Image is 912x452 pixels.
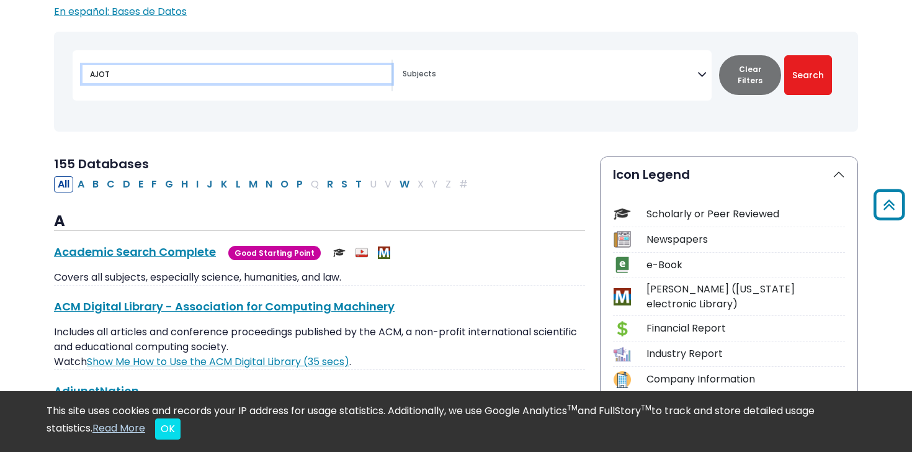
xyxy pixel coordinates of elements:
[614,320,630,337] img: Icon Financial Report
[203,176,217,192] button: Filter Results J
[378,246,390,259] img: MeL (Michigan electronic Library)
[54,270,585,285] p: Covers all subjects, especially science, humanities, and law.
[333,246,346,259] img: Scholarly or Peer Reviewed
[119,176,134,192] button: Filter Results D
[103,176,118,192] button: Filter Results C
[869,195,909,215] a: Back to Top
[646,372,845,387] div: Company Information
[646,346,845,361] div: Industry Report
[228,246,321,260] span: Good Starting Point
[54,32,858,132] nav: Search filters
[567,402,578,413] sup: TM
[614,256,630,273] img: Icon e-Book
[646,232,845,247] div: Newspapers
[614,346,630,363] img: Icon Industry Report
[155,418,181,440] button: Close
[323,176,337,192] button: Filter Results R
[89,176,102,192] button: Filter Results B
[601,157,857,192] button: Icon Legend
[54,176,473,191] div: Alpha-list to filter by first letter of database name
[641,402,651,413] sup: TM
[54,212,585,231] h3: A
[646,321,845,336] div: Financial Report
[47,404,865,440] div: This site uses cookies and records your IP address for usage statistics. Additionally, we use Goo...
[54,299,395,314] a: ACM Digital Library - Association for Computing Machinery
[87,355,349,369] a: Link opens in new window
[54,176,73,192] button: All
[161,176,177,192] button: Filter Results G
[54,383,139,399] a: AdjunctNation
[352,176,365,192] button: Filter Results T
[277,176,292,192] button: Filter Results O
[54,325,585,369] p: Includes all articles and conference proceedings published by the ACM, a non-profit international...
[338,176,351,192] button: Filter Results S
[54,4,187,19] a: En español: Bases de Datos
[784,55,832,95] button: Submit for Search Results
[262,176,276,192] button: Filter Results N
[614,231,630,248] img: Icon Newspapers
[54,244,216,260] a: Academic Search Complete
[293,176,306,192] button: Filter Results P
[54,155,149,173] span: 155 Databases
[719,55,781,95] button: Clear Filters
[245,176,261,192] button: Filter Results M
[614,371,630,388] img: Icon Company Information
[217,176,231,192] button: Filter Results K
[614,206,630,222] img: Icon Scholarly or Peer Reviewed
[83,65,391,83] input: Search database by title or keyword
[177,176,192,192] button: Filter Results H
[74,176,88,192] button: Filter Results A
[355,246,368,259] img: Audio & Video
[646,207,845,222] div: Scholarly or Peer Reviewed
[614,288,630,305] img: Icon MeL (Michigan electronic Library)
[396,176,413,192] button: Filter Results W
[92,421,145,435] a: Read More
[135,176,147,192] button: Filter Results E
[148,176,161,192] button: Filter Results F
[232,176,244,192] button: Filter Results L
[646,258,845,273] div: e-Book
[403,70,697,80] textarea: Search
[192,176,202,192] button: Filter Results I
[646,282,845,312] div: [PERSON_NAME] ([US_STATE] electronic Library)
